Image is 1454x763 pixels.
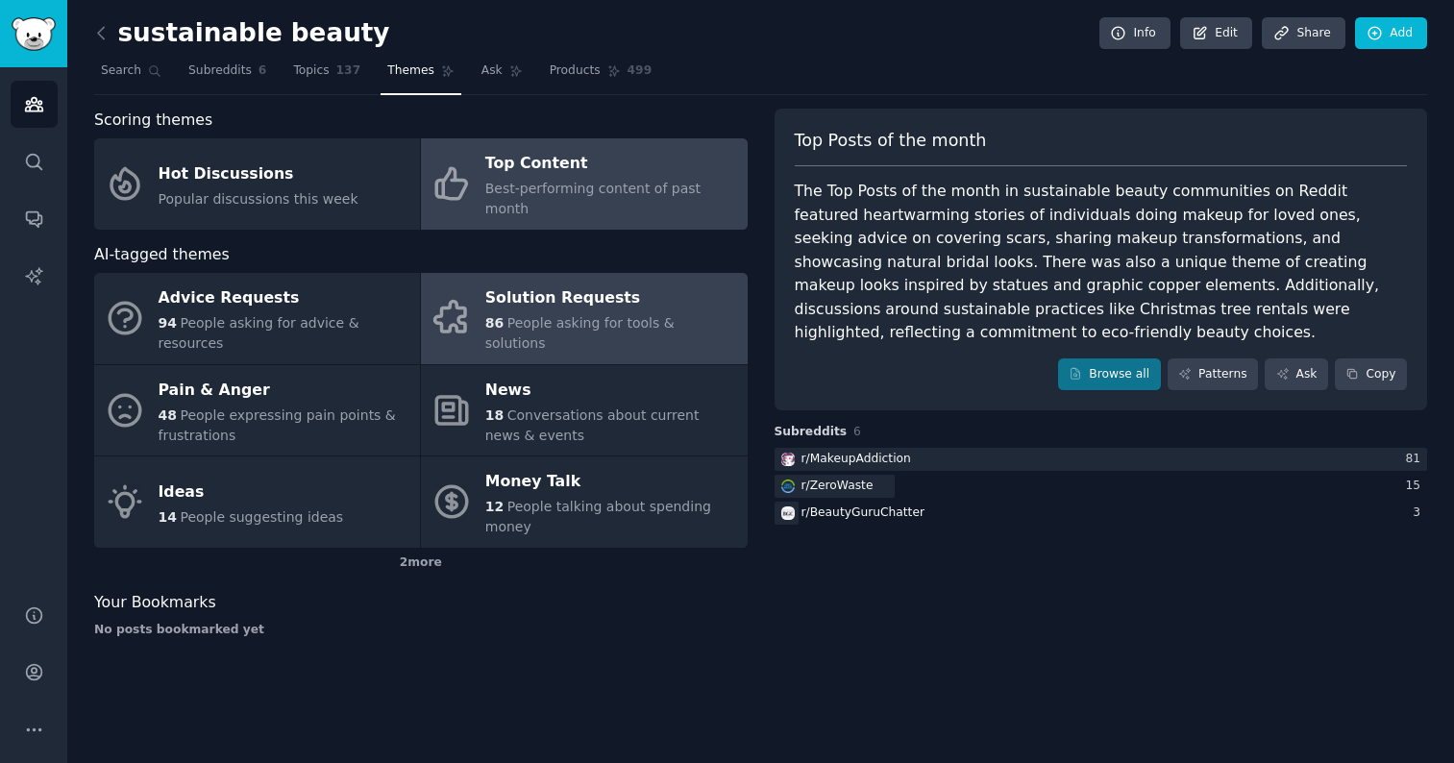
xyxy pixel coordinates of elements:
[94,273,420,364] a: Advice Requests94People asking for advice & resources
[381,56,461,95] a: Themes
[421,273,747,364] a: Solution Requests86People asking for tools & solutions
[94,18,389,49] h2: sustainable beauty
[421,138,747,230] a: Top ContentBest-performing content of past month
[421,456,747,548] a: Money Talk12People talking about spending money
[543,56,658,95] a: Products499
[1405,451,1427,468] div: 81
[159,509,177,525] span: 14
[801,451,911,468] div: r/ MakeupAddiction
[775,448,1428,472] a: MakeupAddictionr/MakeupAddiction81
[1413,505,1427,522] div: 3
[259,62,267,80] span: 6
[1262,17,1344,50] a: Share
[485,315,504,331] span: 86
[485,467,737,498] div: Money Talk
[94,548,748,578] div: 2 more
[293,62,329,80] span: Topics
[159,159,358,189] div: Hot Discussions
[1335,358,1407,391] button: Copy
[485,315,675,351] span: People asking for tools & solutions
[628,62,653,80] span: 499
[485,149,737,180] div: Top Content
[1099,17,1171,50] a: Info
[182,56,273,95] a: Subreddits6
[180,509,343,525] span: People suggesting ideas
[775,475,1428,499] a: ZeroWaster/ZeroWaste15
[550,62,601,80] span: Products
[1265,358,1328,391] a: Ask
[781,506,795,520] img: BeautyGuruChatter
[159,315,359,351] span: People asking for advice & resources
[1355,17,1427,50] a: Add
[801,505,925,522] div: r/ BeautyGuruChatter
[159,407,177,423] span: 48
[94,456,420,548] a: Ideas14People suggesting ideas
[101,62,141,80] span: Search
[485,181,701,216] span: Best-performing content of past month
[775,502,1428,526] a: BeautyGuruChatterr/BeautyGuruChatter3
[481,62,503,80] span: Ask
[485,375,737,406] div: News
[801,478,874,495] div: r/ ZeroWaste
[94,56,168,95] a: Search
[485,407,700,443] span: Conversations about current news & events
[159,407,396,443] span: People expressing pain points & frustrations
[94,109,212,133] span: Scoring themes
[159,375,410,406] div: Pain & Anger
[159,283,410,314] div: Advice Requests
[485,499,711,534] span: People talking about spending money
[159,315,177,331] span: 94
[94,138,420,230] a: Hot DiscussionsPopular discussions this week
[286,56,367,95] a: Topics137
[781,453,795,466] img: MakeupAddiction
[795,129,987,153] span: Top Posts of the month
[1180,17,1252,50] a: Edit
[781,480,795,493] img: ZeroWaste
[1405,478,1427,495] div: 15
[485,283,737,314] div: Solution Requests
[421,365,747,456] a: News18Conversations about current news & events
[94,365,420,456] a: Pain & Anger48People expressing pain points & frustrations
[94,243,230,267] span: AI-tagged themes
[94,622,748,639] div: No posts bookmarked yet
[485,407,504,423] span: 18
[775,424,848,441] span: Subreddits
[188,62,252,80] span: Subreddits
[795,180,1408,345] div: The Top Posts of the month in sustainable beauty communities on Reddit featured heartwarming stor...
[159,477,344,507] div: Ideas
[159,191,358,207] span: Popular discussions this week
[853,425,861,438] span: 6
[1058,358,1161,391] a: Browse all
[1168,358,1258,391] a: Patterns
[94,591,216,615] span: Your Bookmarks
[475,56,530,95] a: Ask
[387,62,434,80] span: Themes
[485,499,504,514] span: 12
[336,62,361,80] span: 137
[12,17,56,51] img: GummySearch logo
